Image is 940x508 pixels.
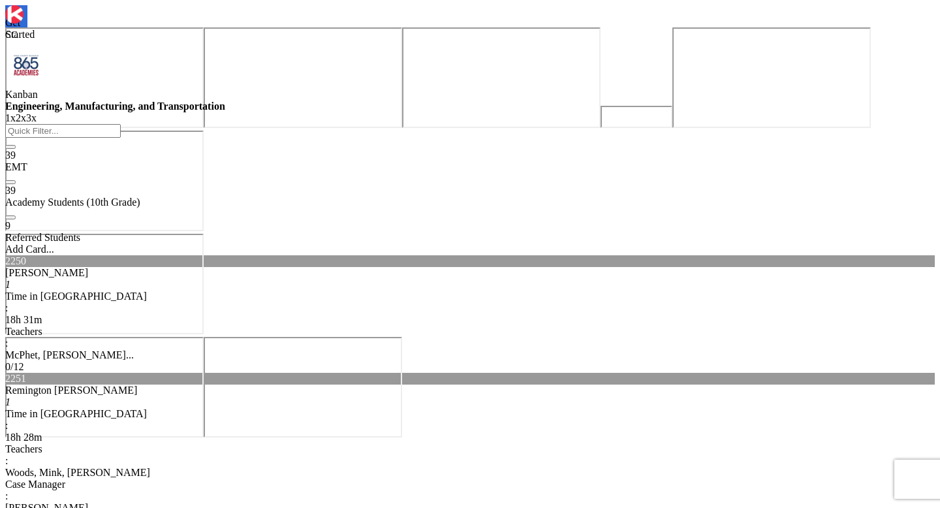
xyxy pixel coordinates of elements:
[5,234,204,334] iframe: UserGuiding Product Updates Slide Out
[5,302,8,313] span: :
[5,373,935,385] div: 2251
[5,279,10,290] span: 1
[5,490,8,501] span: :
[5,101,225,112] b: Engineering, Manufacturing, and Transportation
[5,161,27,172] span: EMT
[5,197,140,208] span: Academy Students (10th Grade)
[204,337,402,437] iframe: UserGuiding AI Assistant
[5,338,8,349] span: :
[5,396,10,407] span: 1
[5,337,204,437] iframe: UserGuiding AI Assistant Launcher
[26,112,37,123] span: 3x
[5,420,8,431] span: :
[5,443,935,455] div: Teachers
[5,220,10,231] span: 9
[5,131,204,231] iframe: UserGuiding Product Updates
[672,27,871,128] iframe: UserGuiding Knowledge Base
[5,314,935,326] div: 18h 31m
[5,326,935,338] div: Teachers
[5,124,121,138] input: Quick Filter...
[16,112,26,123] span: 2x
[5,291,935,302] div: Time in [GEOGRAPHIC_DATA]
[5,432,935,443] div: 18h 28m
[5,467,935,479] div: Woods, Mink, [PERSON_NAME]
[5,255,935,279] div: 2250[PERSON_NAME]
[5,408,935,420] div: Time in [GEOGRAPHIC_DATA]
[5,255,935,267] div: 2250
[5,150,16,161] span: 39
[5,232,80,243] span: Referred Students
[5,349,935,361] div: McPhet, [PERSON_NAME]...
[5,267,935,279] div: [PERSON_NAME]
[5,479,935,490] div: Case Manager
[5,244,54,255] span: Add Card...
[5,112,16,123] span: 1x
[5,185,16,196] span: 39
[5,373,935,396] div: 2251Remington [PERSON_NAME]
[5,361,23,372] span: 0/12
[5,385,935,396] div: Remington [PERSON_NAME]
[5,455,8,466] span: :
